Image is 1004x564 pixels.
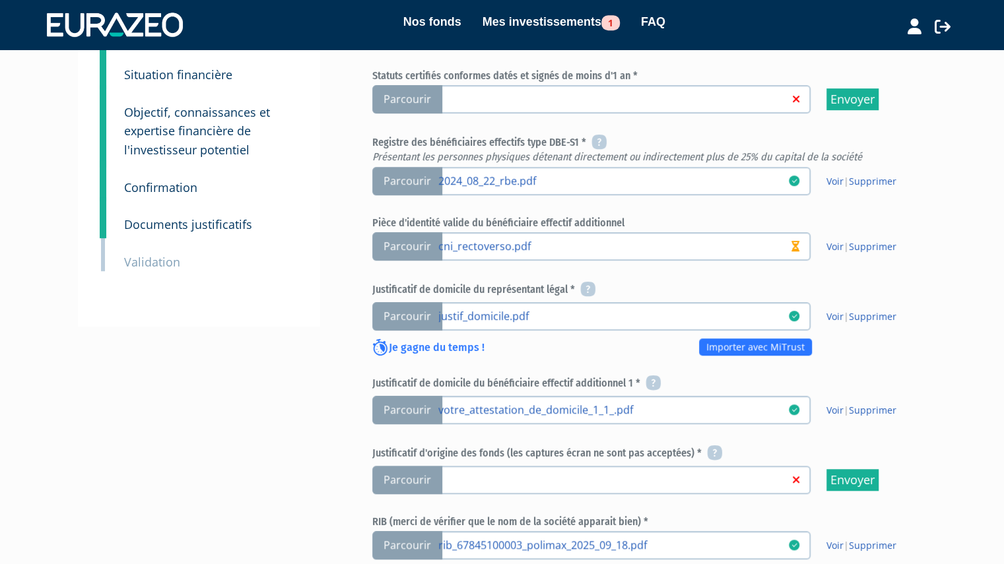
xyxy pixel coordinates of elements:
a: cni_rectoverso.pdf [438,239,789,252]
span: | [826,539,896,552]
a: votre_attestation_de_domicile_1_1_.pdf [438,402,789,416]
a: 7 [100,47,106,88]
a: Voir [826,240,844,253]
a: Supprimer [849,539,896,551]
h6: Registre des bénéficiaires effectifs type DBE-S1 * [372,135,920,163]
a: Voir [826,539,844,551]
span: 1 [601,15,620,30]
span: Parcourir [372,396,442,424]
span: Parcourir [372,232,442,261]
i: 18/09/2025 17:28 [789,311,799,321]
h6: Pièce d'identité valide du bénéficiaire effectif additionnel [372,217,920,229]
h6: RIB (merci de vérifier que le nom de la société apparait bien) * [372,516,920,528]
a: FAQ [641,13,665,31]
h6: Justificatif de domicile du représentant légal * [372,282,920,298]
em: Présentant les personnes physiques détenant directement ou indirectement plus de 25% du capital d... [372,150,862,163]
i: 18/09/2025 16:25 [789,175,799,186]
span: | [826,310,896,323]
h6: Statuts certifiés conformes datés et signés de moins d'1 an * [372,70,920,82]
a: 2024_08_22_rbe.pdf [438,173,789,187]
a: Supprimer [849,240,896,253]
a: 9 [100,160,106,201]
span: Parcourir [372,167,442,195]
a: rib_67845100003_polimax_2025_09_18.pdf [438,538,789,551]
a: 10 [100,197,106,238]
a: Voir [826,404,844,416]
a: justif_domicile.pdf [438,309,789,322]
input: Envoyer [826,469,879,491]
a: Nos fonds [403,13,461,31]
a: Supprimer [849,310,896,323]
span: Parcourir [372,302,442,330]
a: 8 [100,85,106,168]
i: 18/09/2025 16:25 [789,540,799,550]
img: 1732889491-logotype_eurazeo_blanc_rvb.png [47,13,183,36]
span: Parcourir [372,85,442,113]
a: Importer avec MiTrust [699,338,812,356]
span: Parcourir [372,531,442,559]
h6: Justificatif de domicile du bénéficiaire effectif additionnel 1 * [372,376,920,392]
small: Validation [124,254,180,270]
p: Je gagne du temps ! [372,340,485,357]
small: Confirmation [124,179,197,195]
h6: Justificatif d'origine des fonds (les captures écran ne sont pas acceptées) * [372,446,920,462]
a: Supprimer [849,404,896,416]
i: 18/09/2025 17:28 [789,404,799,415]
a: Voir [826,175,844,187]
small: Objectif, connaissances et expertise financière de l'investisseur potentiel [124,104,270,158]
span: | [826,240,896,253]
span: | [826,175,896,188]
small: Documents justificatifs [124,216,252,232]
span: Parcourir [372,466,442,494]
input: Envoyer [826,88,879,110]
a: Mes investissements1 [483,13,620,31]
span: | [826,404,896,417]
a: Supprimer [849,175,896,187]
a: Voir [826,310,844,323]
small: Situation financière [124,67,232,82]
